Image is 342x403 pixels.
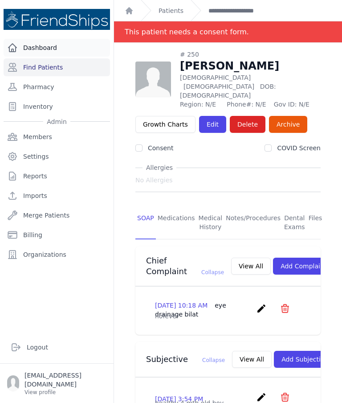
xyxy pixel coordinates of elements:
[135,206,156,239] a: SOAP
[4,167,110,185] a: Reports
[231,258,271,275] button: View All
[201,269,224,276] span: Collapse
[135,206,321,239] nav: Tabs
[148,144,173,152] label: Consent
[155,312,301,321] p: nofever
[7,371,106,396] a: [EMAIL_ADDRESS][DOMAIN_NAME] View profile
[230,116,265,133] button: Delete
[307,206,324,239] a: Files
[155,301,252,319] p: [DATE] 10:18 AM
[4,148,110,165] a: Settings
[227,100,268,109] span: Phone#: N/E
[146,354,225,365] h3: Subjective
[4,246,110,263] a: Organizations
[24,389,106,396] p: View profile
[4,187,110,205] a: Imports
[197,206,224,239] a: Medical History
[180,59,321,73] h1: [PERSON_NAME]
[256,307,269,316] a: create
[180,73,321,100] p: [DEMOGRAPHIC_DATA]
[7,338,106,356] a: Logout
[24,371,106,389] p: [EMAIL_ADDRESS][DOMAIN_NAME]
[274,351,336,368] button: Add Subjective
[135,62,171,97] img: person-242608b1a05df3501eefc295dc1bc67a.jpg
[156,206,197,239] a: Medications
[4,78,110,96] a: Pharmacy
[202,357,225,363] span: Collapse
[135,116,195,133] a: Growth Charts
[199,116,226,133] a: Edit
[180,50,321,59] div: # 250
[274,100,321,109] span: Gov ID: N/E
[277,144,321,152] label: COVID Screen
[4,98,110,115] a: Inventory
[183,83,254,90] span: [DEMOGRAPHIC_DATA]
[4,58,110,76] a: Find Patients
[43,117,70,126] span: Admin
[232,351,272,368] button: View All
[4,39,110,57] a: Dashboard
[146,255,224,277] h3: Chief Complaint
[125,21,249,42] div: This patient needs a consent form.
[4,9,110,30] img: Medical Missions EMR
[4,206,110,224] a: Merge Patients
[4,226,110,244] a: Billing
[273,258,334,275] button: Add Complaint
[269,116,307,133] a: Archive
[224,206,282,239] a: Notes/Procedures
[159,6,183,15] a: Patients
[142,163,176,172] span: Allergies
[282,206,307,239] a: Dental Exams
[256,392,267,403] i: create
[114,21,342,43] div: Notification
[180,100,221,109] span: Region: N/E
[135,176,173,185] span: No Allergies
[4,128,110,146] a: Members
[256,303,267,314] i: create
